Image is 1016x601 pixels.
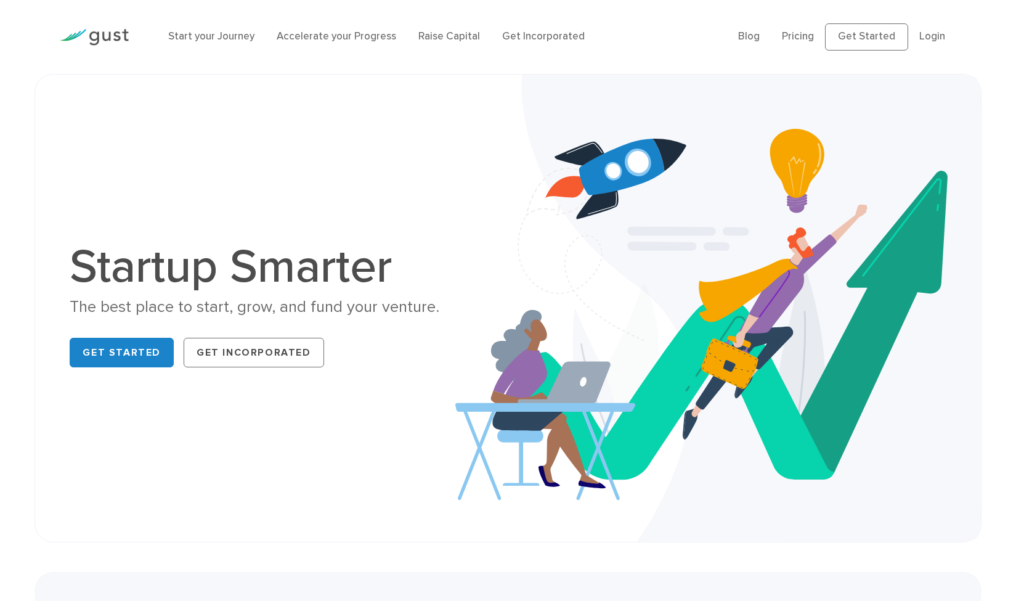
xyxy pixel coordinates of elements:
a: Login [919,30,945,43]
a: Get Started [825,23,908,51]
a: Raise Capital [418,30,480,43]
img: Gust Logo [60,29,129,46]
h1: Startup Smarter [70,243,495,290]
a: Accelerate your Progress [277,30,396,43]
img: Startup Smarter Hero [455,75,980,542]
a: Get Incorporated [502,30,585,43]
a: Pricing [782,30,814,43]
a: Get Started [70,338,174,367]
div: The best place to start, grow, and fund your venture. [70,296,495,318]
a: Blog [738,30,760,43]
a: Get Incorporated [184,338,324,367]
a: Start your Journey [168,30,254,43]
